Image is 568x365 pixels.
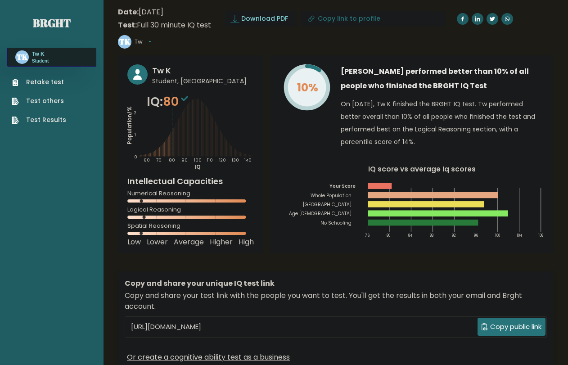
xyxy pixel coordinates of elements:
[225,11,297,27] a: Download PDF
[156,157,162,163] tspan: 70
[125,290,547,312] div: Copy and share your test link with the people you want to test. You'll get the results in both yo...
[302,201,351,208] tspan: [GEOGRAPHIC_DATA]
[126,106,133,144] tspan: Population/%
[194,157,202,163] tspan: 100
[152,64,254,77] h3: Tw K
[310,192,351,199] tspan: Whole Population
[195,163,201,171] tspan: IQ
[17,52,28,62] text: TK
[495,233,500,238] tspan: 100
[473,233,478,238] tspan: 96
[478,318,545,336] button: Copy public link
[32,58,49,64] p: Student
[408,233,412,238] tspan: 84
[244,157,252,163] tspan: 140
[125,278,547,289] div: Copy and share your unique IQ test link
[169,157,175,163] tspan: 80
[430,233,433,238] tspan: 88
[33,16,71,30] a: Brght
[181,157,188,163] tspan: 90
[297,80,318,95] tspan: 10%
[289,211,351,217] tspan: Age [DEMOGRAPHIC_DATA]
[451,233,456,238] tspan: 92
[127,224,254,228] span: Spatial Reasoning
[127,352,290,363] a: Or create a cognitive ability test as a business
[341,98,544,148] p: On [DATE], Tw K finished the BRGHT IQ test. Tw performed better overall than 10% of all people wh...
[119,36,131,47] text: TK
[118,20,137,30] b: Test:
[118,7,163,18] time: [DATE]
[517,233,522,238] tspan: 104
[12,96,66,106] a: Test others
[147,240,168,244] span: Lower
[341,64,544,93] h3: [PERSON_NAME] performed better than 10% of all people who finished the BRGHT IQ Test
[127,175,254,187] h4: Intellectual Capacities
[135,132,136,138] tspan: 1
[365,233,370,238] tspan: 76
[134,110,136,116] tspan: 2
[32,50,49,58] h3: Tw K
[118,20,211,31] div: Full 30 minute IQ test
[219,157,226,163] tspan: 120
[239,240,254,244] span: High
[147,93,190,111] p: IQ:
[241,14,288,23] span: Download PDF
[232,157,239,163] tspan: 130
[144,157,150,163] tspan: 60
[152,77,254,86] span: Student, [GEOGRAPHIC_DATA]
[368,164,476,174] tspan: IQ score vs average Iq scores
[538,233,543,238] tspan: 108
[329,183,355,189] tspan: Your Score
[134,154,137,160] tspan: 0
[210,240,233,244] span: Higher
[320,220,351,226] tspan: No Schooling
[127,208,254,212] span: Logical Reasoning
[12,115,66,125] a: Test Results
[387,233,390,238] tspan: 80
[174,240,204,244] span: Average
[207,157,213,163] tspan: 110
[12,77,66,87] a: Retake test
[163,93,190,110] span: 80
[135,37,151,46] button: Tw
[118,7,139,17] b: Date:
[127,192,254,195] span: Numerical Reasoning
[127,240,141,244] span: Low
[490,322,541,332] span: Copy public link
